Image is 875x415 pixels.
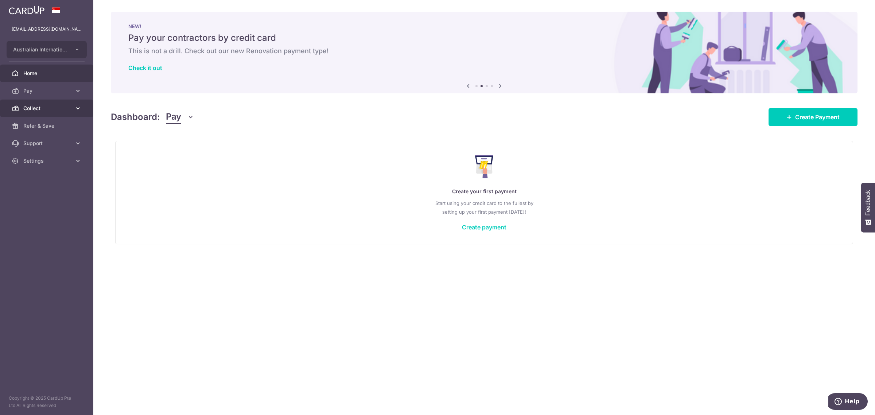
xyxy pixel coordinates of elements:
[130,199,838,216] p: Start using your credit card to the fullest by setting up your first payment [DATE]!
[23,87,71,94] span: Pay
[795,113,840,121] span: Create Payment
[166,110,194,124] button: Pay
[865,190,871,216] span: Feedback
[462,224,506,231] a: Create payment
[12,26,82,33] p: [EMAIL_ADDRESS][DOMAIN_NAME]
[128,23,840,29] p: NEW!
[111,110,160,124] h4: Dashboard:
[130,187,838,196] p: Create your first payment
[475,155,494,178] img: Make Payment
[23,140,71,147] span: Support
[23,105,71,112] span: Collect
[128,64,162,71] a: Check it out
[23,70,71,77] span: Home
[166,110,181,124] span: Pay
[128,47,840,55] h6: This is not a drill. Check out our new Renovation payment type!
[23,157,71,164] span: Settings
[7,41,87,58] button: Australian International School Pte Ltd
[128,32,840,44] h5: Pay your contractors by credit card
[828,393,868,411] iframe: Opens a widget where you can find more information
[9,6,44,15] img: CardUp
[13,46,67,53] span: Australian International School Pte Ltd
[23,122,71,129] span: Refer & Save
[861,183,875,232] button: Feedback - Show survey
[769,108,857,126] a: Create Payment
[111,12,857,93] img: Renovation banner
